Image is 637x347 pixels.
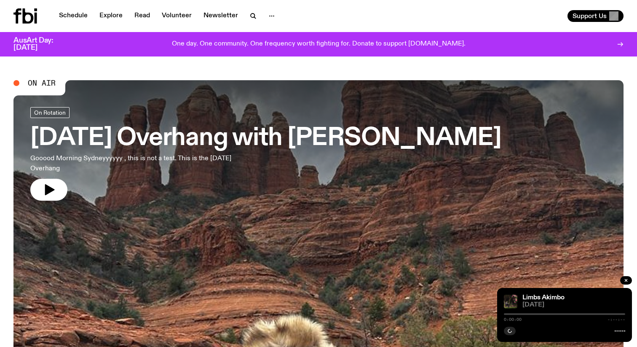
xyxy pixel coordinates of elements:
span: On Air [28,79,56,87]
span: 0:00:00 [504,317,522,322]
a: Limbs Akimbo [522,294,565,301]
span: On Rotation [34,109,66,116]
a: Read [129,10,155,22]
img: Jackson sits at an outdoor table, legs crossed and gazing at a black and brown dog also sitting a... [504,295,517,308]
a: On Rotation [30,107,70,118]
p: Gooood Morning Sydneyyyyyy , this is not a test. This is the [DATE] Overhang [30,153,246,174]
button: Support Us [567,10,624,22]
a: Newsletter [198,10,243,22]
a: Schedule [54,10,93,22]
a: Volunteer [157,10,197,22]
a: [DATE] Overhang with [PERSON_NAME]Gooood Morning Sydneyyyyyy , this is not a test. This is the [D... [30,107,501,201]
a: Explore [94,10,128,22]
span: -:--:-- [608,317,625,322]
span: [DATE] [522,302,625,308]
span: Support Us [573,12,607,20]
h3: [DATE] Overhang with [PERSON_NAME] [30,126,501,150]
p: One day. One community. One frequency worth fighting for. Donate to support [DOMAIN_NAME]. [172,40,466,48]
h3: AusArt Day: [DATE] [13,37,67,51]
